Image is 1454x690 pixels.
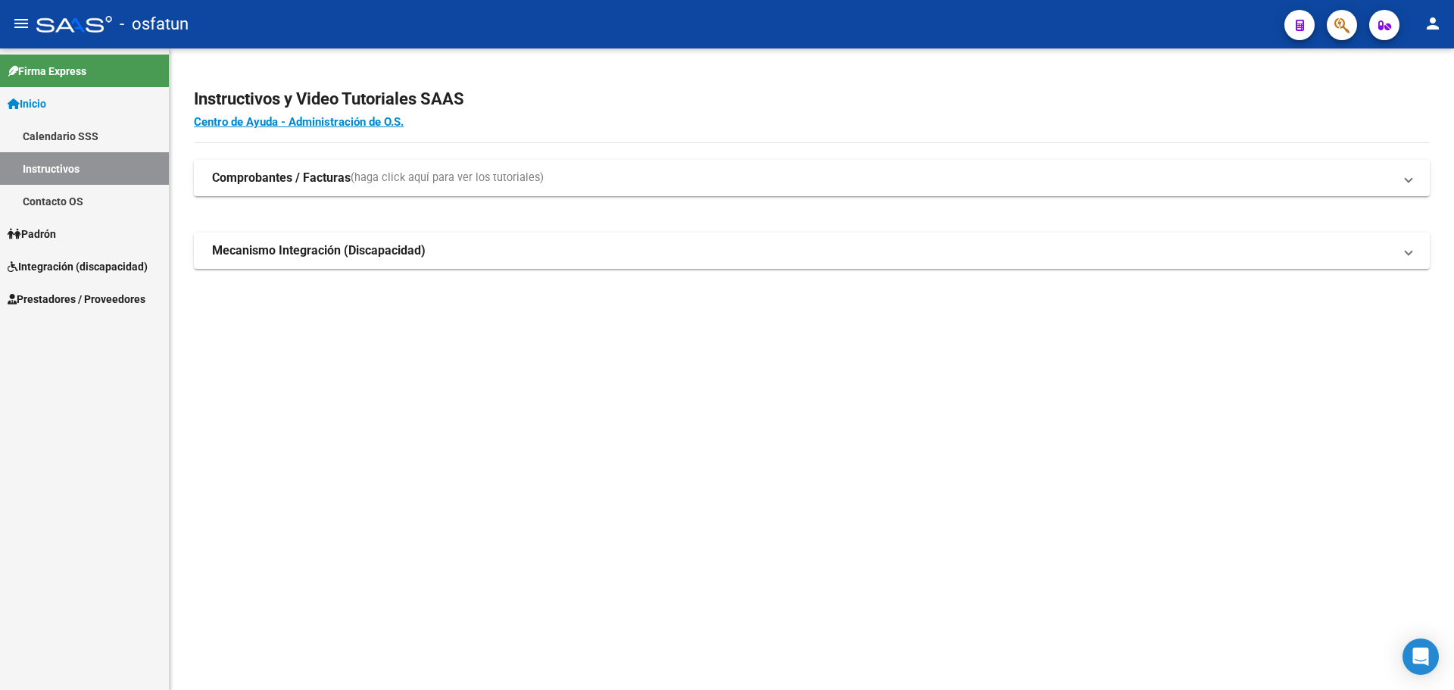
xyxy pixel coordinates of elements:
mat-expansion-panel-header: Comprobantes / Facturas(haga click aquí para ver los tutoriales) [194,160,1430,196]
span: Inicio [8,95,46,112]
span: Prestadores / Proveedores [8,291,145,308]
mat-icon: person [1424,14,1442,33]
mat-expansion-panel-header: Mecanismo Integración (Discapacidad) [194,233,1430,269]
span: Padrón [8,226,56,242]
h2: Instructivos y Video Tutoriales SAAS [194,85,1430,114]
a: Centro de Ayuda - Administración de O.S. [194,115,404,129]
span: Integración (discapacidad) [8,258,148,275]
strong: Mecanismo Integración (Discapacidad) [212,242,426,259]
span: (haga click aquí para ver los tutoriales) [351,170,544,186]
div: Open Intercom Messenger [1403,638,1439,675]
span: Firma Express [8,63,86,80]
mat-icon: menu [12,14,30,33]
span: - osfatun [120,8,189,41]
strong: Comprobantes / Facturas [212,170,351,186]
